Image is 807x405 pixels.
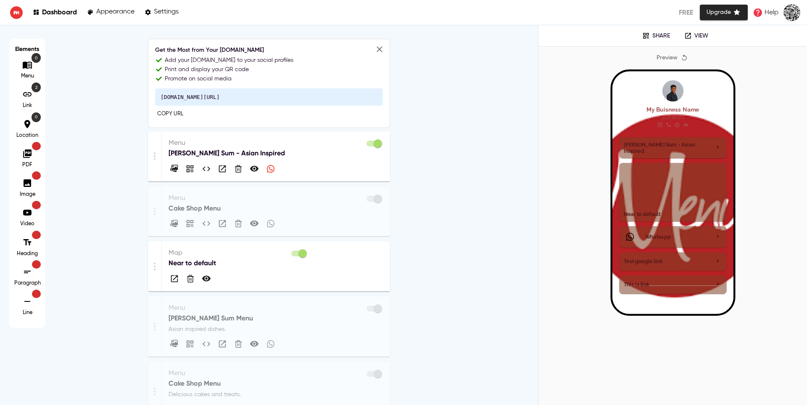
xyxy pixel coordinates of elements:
[13,155,122,162] h2: Near to default
[154,8,179,16] p: Settings
[32,142,41,150] p: Pro Member Only
[15,102,40,109] p: Link
[612,72,733,314] iframe: Mobile Preview
[32,53,41,63] p: 0 Element Available
[32,290,41,298] p: Pro Member Only
[636,29,676,42] button: Share
[32,201,41,209] p: Pro Member Only
[169,248,308,258] p: Map
[165,65,249,74] p: Print and display your QR code
[233,163,244,174] button: Delete Menu
[707,7,741,18] span: Upgrade
[32,231,41,239] p: Pro Member Only
[169,203,383,213] p: Cake Shop Menu
[15,132,40,139] p: Location
[32,83,41,92] p: 2 Element Available
[248,163,260,175] button: Make Private
[679,8,693,18] p: Free
[15,309,40,317] p: Line
[184,218,196,229] button: Share
[96,8,134,16] p: Appearance
[169,138,383,148] p: Menu
[15,72,40,80] p: Menu
[155,88,383,106] pre: [DOMAIN_NAME][URL]
[155,46,383,55] h6: Get the Most from Your [DOMAIN_NAME]
[694,32,708,40] p: View
[652,32,670,40] p: Share
[169,273,180,285] button: View
[42,8,77,16] p: Dashboard
[169,390,383,399] p: Delicious cakes and treats.
[700,5,748,20] button: Upgrade
[13,43,41,56] h6: Elements
[233,218,244,229] button: Delete Menu
[248,338,260,350] button: Make Private
[13,233,110,240] h2: This is link
[145,7,179,18] a: Settings
[165,75,232,83] p: Promote on social media
[155,108,185,121] button: Copy URL
[216,163,228,175] button: View
[32,112,41,122] p: 0 Element Available
[157,109,183,119] span: Copy URL
[200,273,212,285] button: Make Private
[678,29,714,42] a: View
[765,8,778,18] p: Help
[15,161,40,169] p: PDF
[265,163,277,175] button: Disable WhatsApp Ordering
[169,303,383,313] p: Menu
[233,338,244,349] button: Delete Menu
[169,378,383,389] p: Cake Shop Menu
[13,208,110,214] h2: Test google link
[33,7,77,18] a: Dashboard
[87,7,134,18] a: Appearance
[200,163,212,175] button: Embedded code
[169,325,383,333] p: Asian inspired dishes.
[750,5,781,20] a: Help
[32,260,41,269] p: Pro Member Only
[169,258,308,268] p: Near to default
[36,180,110,187] h2: Whatsapp
[169,148,383,158] p: [PERSON_NAME] Sum - Asian Inspired
[783,4,800,21] img: images%2FLjxwOS6sCZeAR0uHPVnB913h3h83%2Fuser.png
[165,56,293,64] p: Add your [DOMAIN_NAME] to your social profiles
[184,163,196,175] button: Share
[248,218,260,229] button: Make Private
[169,313,383,323] p: [PERSON_NAME] Sum Menu
[126,217,579,314] iframe: Location
[15,220,40,228] p: Video
[169,193,383,203] p: Menu
[265,338,277,350] button: Disable WhatsApp Ordering
[169,368,383,378] p: Menu
[265,218,277,229] button: Disable WhatsApp Ordering
[15,191,40,198] p: Image
[185,273,196,284] button: Delete Map
[14,280,41,287] p: Paragraph
[32,171,41,180] p: Pro Member Only
[15,250,40,258] p: Heading
[184,338,196,350] button: Share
